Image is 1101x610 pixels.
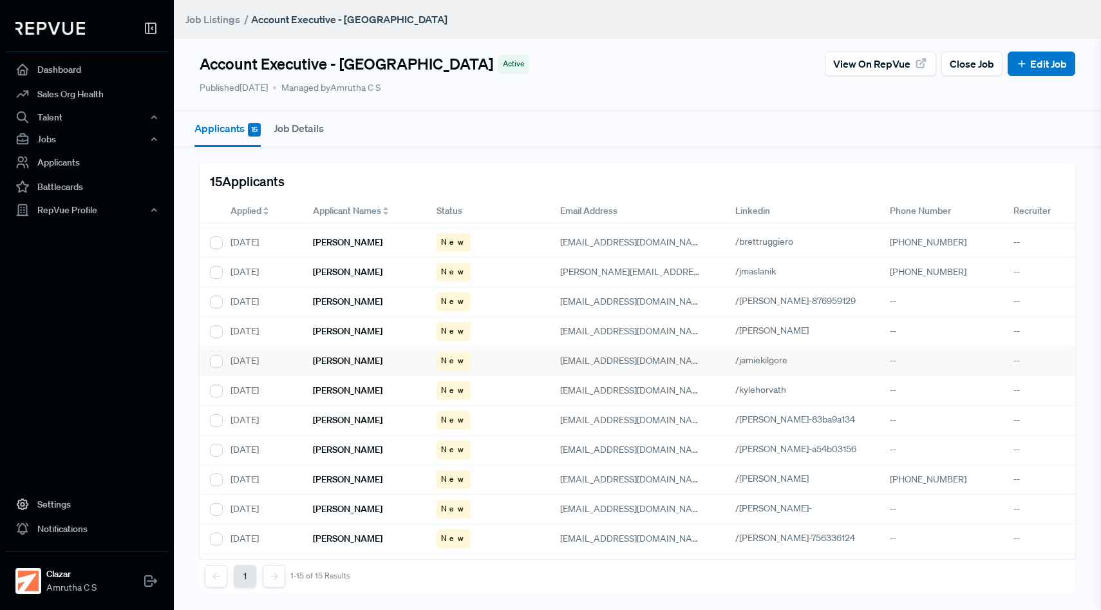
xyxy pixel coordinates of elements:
[825,52,936,76] button: View on RepVue
[735,473,809,484] span: /[PERSON_NAME]
[220,524,303,554] div: [DATE]
[441,296,466,307] span: New
[560,355,708,367] span: [EMAIL_ADDRESS][DOMAIN_NAME]
[5,175,169,199] a: Battlecards
[441,385,466,396] span: New
[735,502,827,514] a: /[PERSON_NAME]-
[5,517,169,541] a: Notifications
[880,406,1003,435] div: --
[880,317,1003,347] div: --
[220,228,303,258] div: [DATE]
[220,317,303,347] div: [DATE]
[194,111,261,147] button: Applicants
[950,56,994,71] span: Close Job
[503,58,524,70] span: Active
[313,326,382,337] h6: [PERSON_NAME]
[735,532,870,544] a: /[PERSON_NAME]-756336124
[735,414,870,425] a: /[PERSON_NAME]-83ba9a134
[941,52,1002,76] button: Close Job
[205,565,227,587] button: Previous
[313,237,382,248] h6: [PERSON_NAME]
[735,473,823,484] a: /[PERSON_NAME]
[735,443,871,455] a: /[PERSON_NAME]-a54b03156
[560,325,708,337] span: [EMAIL_ADDRESS][DOMAIN_NAME]
[313,385,382,396] h6: [PERSON_NAME]
[441,266,466,278] span: New
[735,354,787,366] span: /jamiekilgore
[313,204,381,218] span: Applicant Names
[220,435,303,465] div: [DATE]
[560,296,708,307] span: [EMAIL_ADDRESS][DOMAIN_NAME]
[5,106,169,128] button: Talent
[735,532,855,544] span: /[PERSON_NAME]-756336124
[220,199,303,224] div: Toggle SortBy
[437,204,462,218] span: Status
[46,567,97,581] strong: Clazar
[1013,204,1051,218] span: Recruiter
[880,376,1003,406] div: --
[313,267,382,278] h6: [PERSON_NAME]
[220,406,303,435] div: [DATE]
[251,13,447,26] strong: Account Executive - [GEOGRAPHIC_DATA]
[5,57,169,82] a: Dashboard
[880,228,1003,258] div: [PHONE_NUMBER]
[735,354,802,366] a: /jamiekilgore
[200,81,268,95] p: Published [DATE]
[735,295,856,307] span: /[PERSON_NAME]-876959129
[735,502,812,514] span: /[PERSON_NAME]-
[735,236,808,247] a: /brettruggiero
[313,415,382,426] h6: [PERSON_NAME]
[560,414,708,426] span: [EMAIL_ADDRESS][DOMAIN_NAME]
[200,55,493,73] h4: Account Executive - [GEOGRAPHIC_DATA]
[248,123,261,137] span: 15
[880,435,1003,465] div: --
[735,443,856,455] span: /[PERSON_NAME]-a54b03156
[735,265,791,277] a: /jmaslanik
[880,287,1003,317] div: --
[5,128,169,150] button: Jobs
[46,581,97,595] span: Amrutha C S
[560,236,708,248] span: [EMAIL_ADDRESS][DOMAIN_NAME]
[220,495,303,524] div: [DATE]
[313,356,382,367] h6: [PERSON_NAME]
[1008,52,1075,76] button: Edit Job
[735,414,855,425] span: /[PERSON_NAME]-83ba9a134
[5,199,169,221] button: RepVue Profile
[220,347,303,376] div: [DATE]
[441,444,466,455] span: New
[1016,56,1067,71] a: Edit Job
[313,444,382,455] h6: [PERSON_NAME]
[313,474,382,485] h6: [PERSON_NAME]
[735,265,776,277] span: /jmaslanik
[313,533,382,544] h6: [PERSON_NAME]
[185,12,240,27] a: Job Listings
[735,384,786,396] span: /kylehorvath
[560,503,708,515] span: [EMAIL_ADDRESS][DOMAIN_NAME]
[560,266,777,278] span: [PERSON_NAME][EMAIL_ADDRESS][DOMAIN_NAME]
[880,258,1003,287] div: [PHONE_NUMBER]
[735,384,801,396] a: /kylehorvath
[560,533,708,544] span: [EMAIL_ADDRESS][DOMAIN_NAME]
[313,296,382,307] h6: [PERSON_NAME]
[220,287,303,317] div: [DATE]
[441,533,466,544] span: New
[303,199,426,224] div: Toggle SortBy
[5,150,169,175] a: Applicants
[560,204,617,218] span: Email Address
[290,571,350,580] div: 1-15 of 15 Results
[890,204,951,218] span: Phone Number
[735,204,770,218] span: Linkedin
[244,13,249,26] span: /
[5,492,169,517] a: Settings
[5,82,169,106] a: Sales Org Health
[231,204,261,218] span: Applied
[560,473,708,485] span: [EMAIL_ADDRESS][DOMAIN_NAME]
[735,325,809,336] span: /[PERSON_NAME]
[205,565,350,587] nav: pagination
[220,465,303,495] div: [DATE]
[313,504,382,515] h6: [PERSON_NAME]
[880,465,1003,495] div: [PHONE_NUMBER]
